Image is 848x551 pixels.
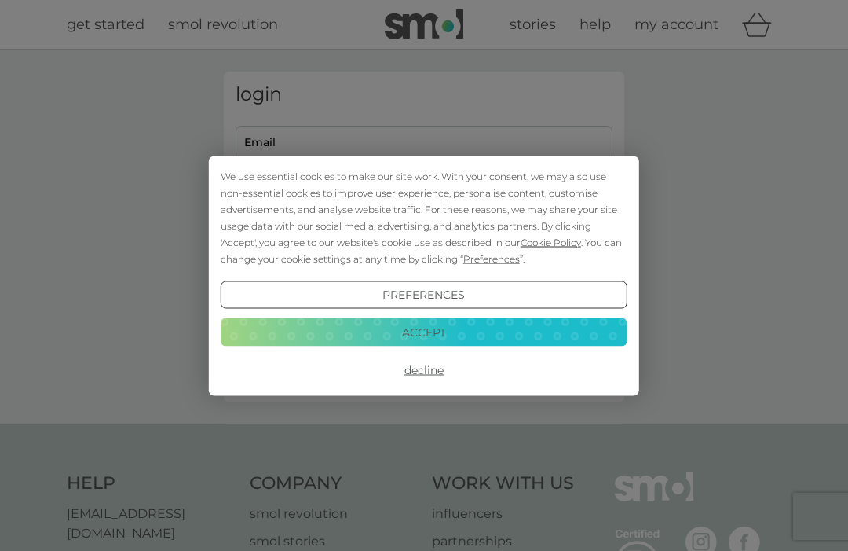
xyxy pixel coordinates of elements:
[521,236,581,248] span: Cookie Policy
[209,156,639,395] div: Cookie Consent Prompt
[463,252,520,264] span: Preferences
[221,281,627,309] button: Preferences
[221,318,627,347] button: Accept
[221,356,627,384] button: Decline
[221,167,627,266] div: We use essential cookies to make our site work. With your consent, we may also use non-essential ...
